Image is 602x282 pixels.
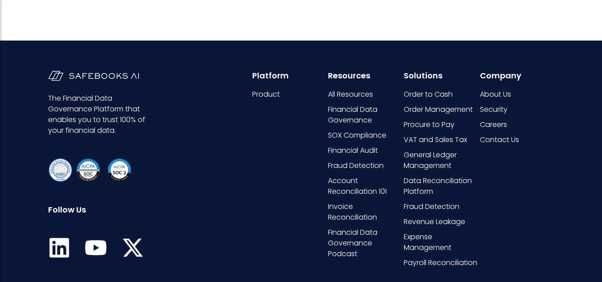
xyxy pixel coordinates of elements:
[404,104,473,115] span: Order Management
[252,89,326,100] a: Product
[404,71,478,81] h6: Solutions
[404,89,453,100] span: Order to Cash
[480,135,554,145] a: Contact Us
[404,232,478,253] a: Expense Management
[328,89,402,100] a: All Resources
[328,104,402,126] a: Financial Data Governance
[328,89,373,100] span: All Resources
[48,93,149,136] p: The Financial Data Governance Platform that enables you to trust 100% of your financial data.
[480,71,554,81] h6: Company
[328,130,402,141] a: SOX Compliance
[328,130,386,141] span: SOX Compliance
[328,145,378,156] span: Financial Audit
[404,217,478,227] a: Revenue Leakage
[328,160,402,171] a: Fraud Detection
[480,119,554,130] a: Careers
[404,89,478,100] a: Order to Cash
[404,201,478,212] a: Fraud Detection
[404,119,455,130] span: Procure to Pay
[328,227,402,259] a: Financial Data Governance Podcast
[328,160,384,171] span: Fraud Detection
[328,145,402,156] a: Financial Audit
[404,119,478,130] a: Procure to Pay
[480,104,508,115] span: Security
[404,257,477,268] span: Payroll Reconciliation
[404,176,478,197] a: Data Reconciliation Platform
[480,89,554,100] a: About Us
[404,217,465,227] span: Revenue Leakage
[404,104,478,115] a: Order Management
[404,135,478,145] a: VAT and Sales Tax
[404,135,467,145] span: VAT and Sales Tax
[48,205,149,215] h6: Follow Us
[328,201,402,223] a: Invoice Reconciliation
[480,135,519,145] span: Contact Us
[404,201,459,212] span: Fraud Detection
[480,104,554,115] a: Security
[404,257,478,268] a: Payroll Reconciliation
[328,176,402,197] a: Account Reconciliation 101
[328,71,402,81] h6: Resources
[480,89,511,100] span: About Us
[252,71,326,81] h6: Platform
[480,119,507,130] span: Careers
[404,150,478,171] a: General Ledger Management
[252,89,280,100] span: Product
